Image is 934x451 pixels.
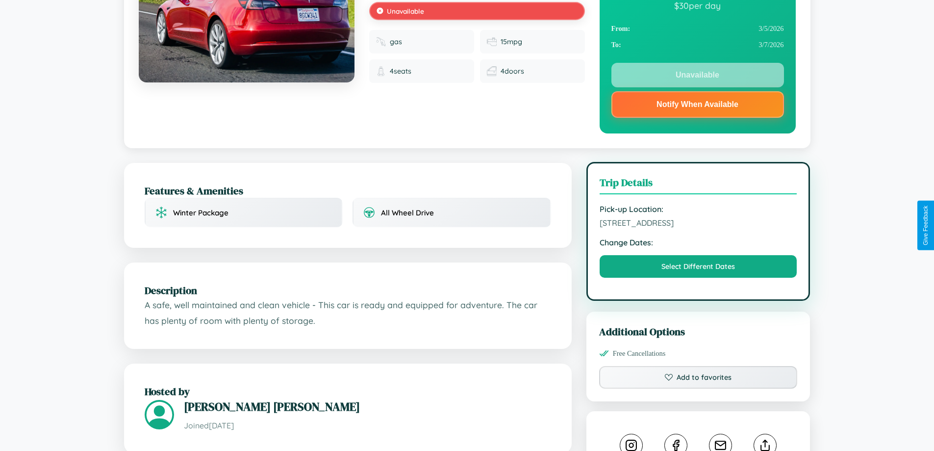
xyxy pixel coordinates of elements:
button: Select Different Dates [600,255,797,278]
button: Add to favorites [599,366,798,389]
img: Fuel type [376,37,386,47]
span: gas [390,37,402,46]
span: All Wheel Drive [381,208,434,217]
span: 4 doors [501,67,524,76]
span: 4 seats [390,67,411,76]
span: 15 mpg [501,37,522,46]
img: Fuel efficiency [487,37,497,47]
strong: Change Dates: [600,238,797,247]
strong: To: [611,41,621,49]
p: Joined [DATE] [184,419,551,433]
div: 3 / 7 / 2026 [611,37,784,53]
h3: Trip Details [600,175,797,194]
strong: Pick-up Location: [600,204,797,214]
p: A safe, well maintained and clean vehicle - This car is ready and equipped for adventure. The car... [145,297,551,328]
div: 3 / 5 / 2026 [611,21,784,37]
h3: Additional Options [599,324,798,339]
h3: [PERSON_NAME] [PERSON_NAME] [184,398,551,415]
h2: Description [145,283,551,297]
h2: Features & Amenities [145,184,551,198]
img: Seats [376,66,386,76]
span: Unavailable [387,7,424,15]
button: Notify When Available [611,91,784,118]
h2: Hosted by [145,384,551,398]
button: Unavailable [611,63,784,87]
img: Doors [487,66,497,76]
span: [STREET_ADDRESS] [600,218,797,228]
strong: From: [611,25,631,33]
span: Winter Package [173,208,228,217]
span: Free Cancellations [613,349,666,358]
div: Give Feedback [922,206,929,245]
